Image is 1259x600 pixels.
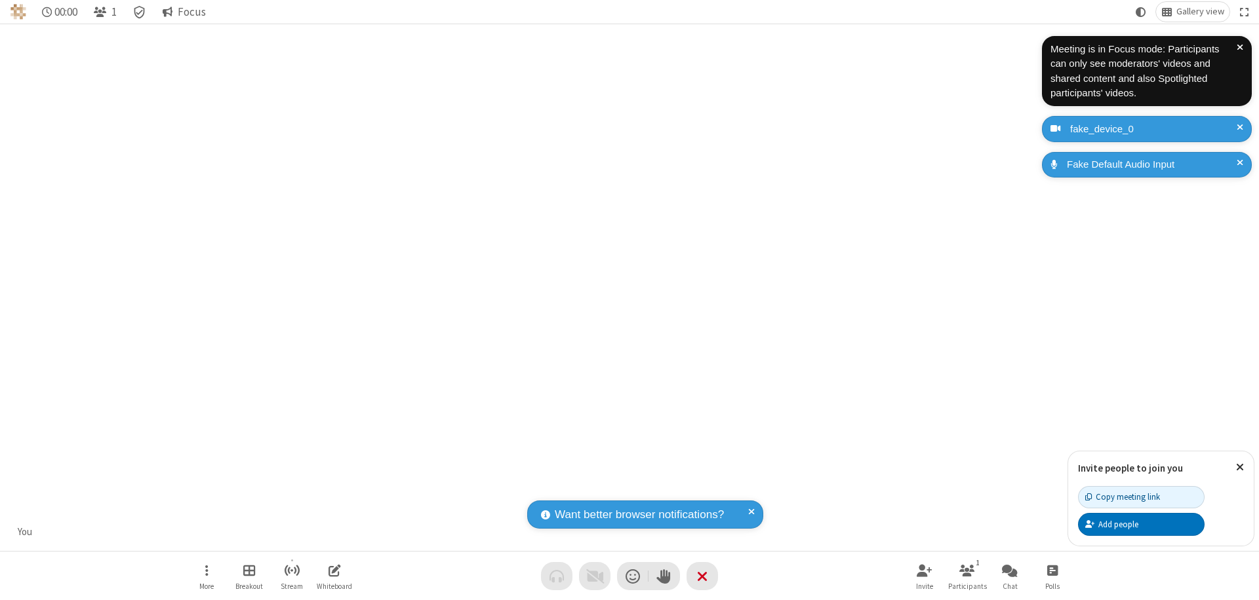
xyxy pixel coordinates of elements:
[541,562,572,590] button: Audio problem - check your Internet connection or call by phone
[916,582,933,590] span: Invite
[10,4,26,20] img: QA Selenium DO NOT DELETE OR CHANGE
[1156,2,1229,22] button: Change layout
[1130,2,1151,22] button: Using system theme
[1078,462,1183,474] label: Invite people to join you
[1078,513,1205,535] button: Add people
[315,557,354,595] button: Open shared whiteboard
[127,2,152,22] div: Meeting details Encryption enabled
[905,557,944,595] button: Invite participants (⌘+Shift+I)
[1226,451,1254,483] button: Close popover
[187,557,226,595] button: Open menu
[1050,42,1237,101] div: Meeting is in Focus mode: Participants can only see moderators' videos and shared content and als...
[37,2,83,22] div: Timer
[1033,557,1072,595] button: Open poll
[13,525,37,540] div: You
[199,582,214,590] span: More
[1078,486,1205,508] button: Copy meeting link
[230,557,269,595] button: Manage Breakout Rooms
[1176,7,1224,17] span: Gallery view
[317,582,352,590] span: Whiteboard
[555,506,724,523] span: Want better browser notifications?
[88,2,122,22] button: Open participant list
[1045,582,1060,590] span: Polls
[1235,2,1254,22] button: Fullscreen
[687,562,718,590] button: End or leave meeting
[157,2,211,22] button: Focus mode enabled. Participants can only see moderators' videos and shared content and also Spot...
[990,557,1029,595] button: Open chat
[948,582,987,590] span: Participants
[178,6,206,18] span: Focus
[1085,491,1160,503] div: Copy meeting link
[617,562,649,590] button: Send a reaction
[649,562,680,590] button: Raise hand
[972,557,984,569] div: 1
[111,6,117,18] span: 1
[1066,122,1242,137] div: fake_device_0
[579,562,610,590] button: Video
[281,582,303,590] span: Stream
[54,6,77,18] span: 00:00
[1003,582,1018,590] span: Chat
[272,557,311,595] button: Start streaming
[235,582,263,590] span: Breakout
[948,557,987,595] button: Open participant list
[1062,157,1242,172] div: Fake Default Audio Input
